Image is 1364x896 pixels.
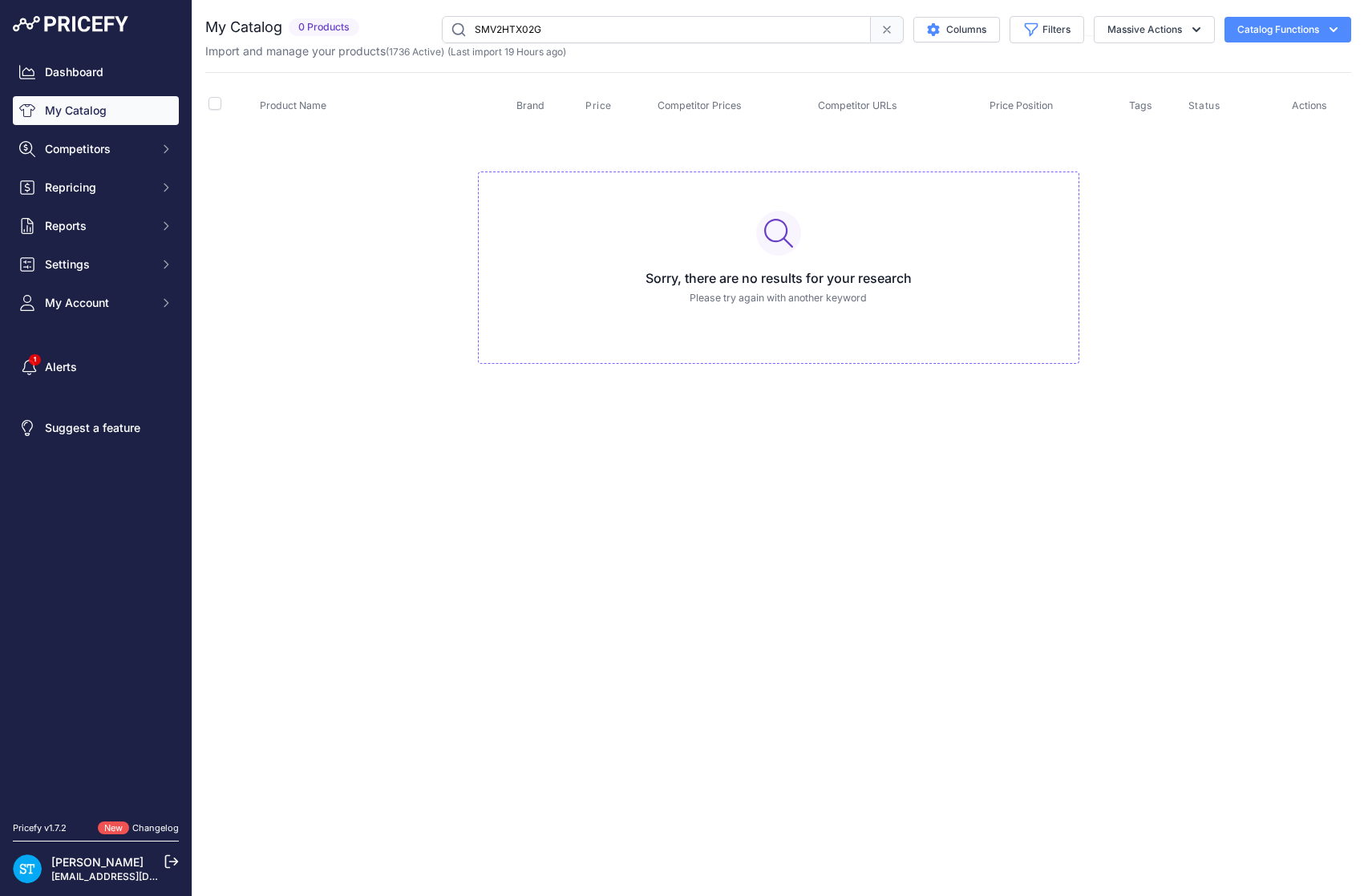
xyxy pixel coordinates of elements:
button: Status [1188,99,1224,112]
span: Reports [45,218,150,234]
a: 1736 Active [389,46,441,58]
a: Alerts [13,353,179,381]
p: Please try again with another keyword [492,291,1066,306]
button: Massive Actions [1094,16,1215,43]
span: (Last import 19 Hours ago) [447,46,566,58]
a: [PERSON_NAME] [51,855,144,869]
span: Competitor Prices [658,99,742,111]
span: Price Position [990,99,1053,111]
button: Price [585,99,615,112]
p: Import and manage your products [205,43,566,59]
button: My Account [13,289,179,317]
span: New [98,821,129,835]
h2: My Catalog [205,16,282,38]
a: My Catalog [13,96,179,125]
h3: Sorry, there are no results for your research [492,268,1066,288]
input: Search [442,16,871,43]
img: Pricefy Logo [13,16,128,32]
span: 0 Products [289,18,359,37]
button: Reports [13,212,179,240]
a: [EMAIL_ADDRESS][DOMAIN_NAME] [51,870,219,882]
span: Price [585,99,612,112]
button: Catalog Functions [1224,17,1351,42]
span: Brand [516,99,544,111]
button: Columns [913,17,1000,42]
a: Suggest a feature [13,414,179,442]
span: My Account [45,295,150,311]
span: Actions [1292,99,1327,111]
button: Repricing [13,173,179,202]
span: Competitor URLs [818,99,897,111]
span: Tags [1129,99,1152,111]
a: Changelog [132,822,179,833]
nav: Sidebar [13,58,179,802]
span: Repricing [45,180,150,196]
span: Status [1188,99,1220,112]
button: Settings [13,250,179,279]
a: Dashboard [13,58,179,87]
div: Pricefy v1.7.2 [13,821,67,835]
button: Filters [1010,16,1084,43]
span: Settings [45,256,150,272]
span: Product Name [260,99,326,111]
span: ( ) [386,46,444,58]
span: Competitors [45,141,150,157]
button: Competitors [13,135,179,163]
